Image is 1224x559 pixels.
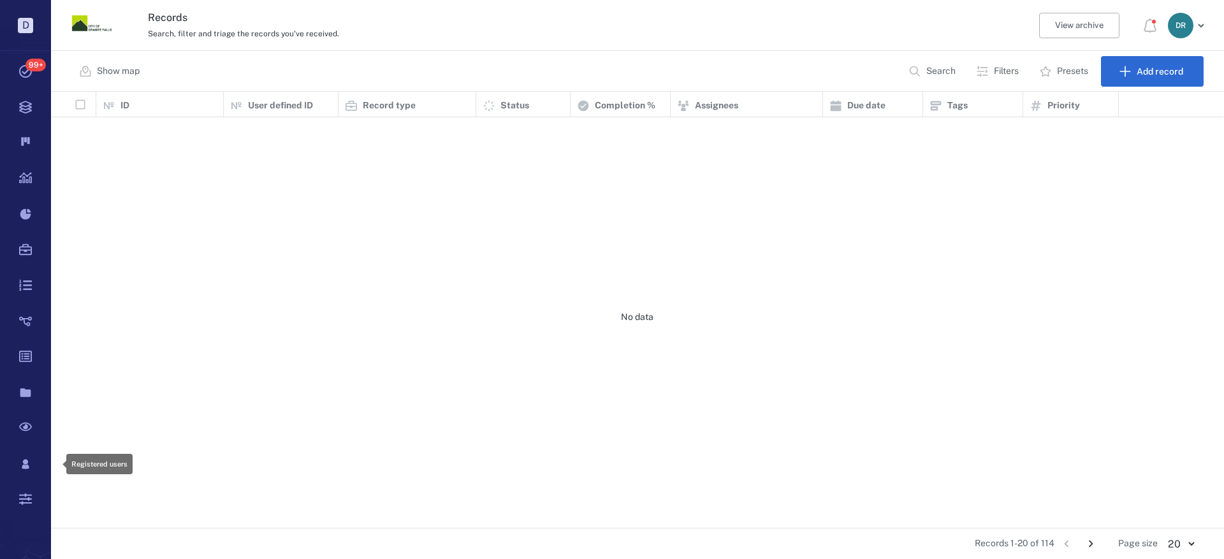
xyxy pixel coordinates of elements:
[595,99,655,112] p: Completion %
[975,537,1054,550] span: Records 1-20 of 114
[1081,534,1101,554] button: Go to next page
[901,56,966,87] button: Search
[994,65,1019,78] p: Filters
[148,29,339,38] span: Search, filter and triage the records you've received.
[1054,534,1103,554] nav: pagination navigation
[71,56,150,87] button: Show map
[968,56,1029,87] button: Filters
[695,99,738,112] p: Assignees
[71,456,127,472] div: Registered users
[1031,56,1098,87] button: Presets
[1168,13,1209,38] button: DR
[71,3,112,48] a: Go home
[926,65,956,78] p: Search
[947,99,968,112] p: Tags
[97,65,140,78] p: Show map
[148,10,843,25] h3: Records
[1101,56,1204,87] button: Add record
[120,99,129,112] p: ID
[1158,537,1204,551] div: 20
[1047,99,1080,112] p: Priority
[248,99,313,112] p: User defined ID
[25,59,46,71] span: 99+
[51,117,1223,518] div: No data
[1039,13,1119,38] button: View archive
[71,3,112,44] img: Granite Falls logo
[18,18,33,33] p: D
[1118,537,1158,550] span: Page size
[1168,13,1193,38] div: D R
[500,99,529,112] p: Status
[363,99,416,112] p: Record type
[1057,65,1088,78] p: Presets
[847,99,885,112] p: Due date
